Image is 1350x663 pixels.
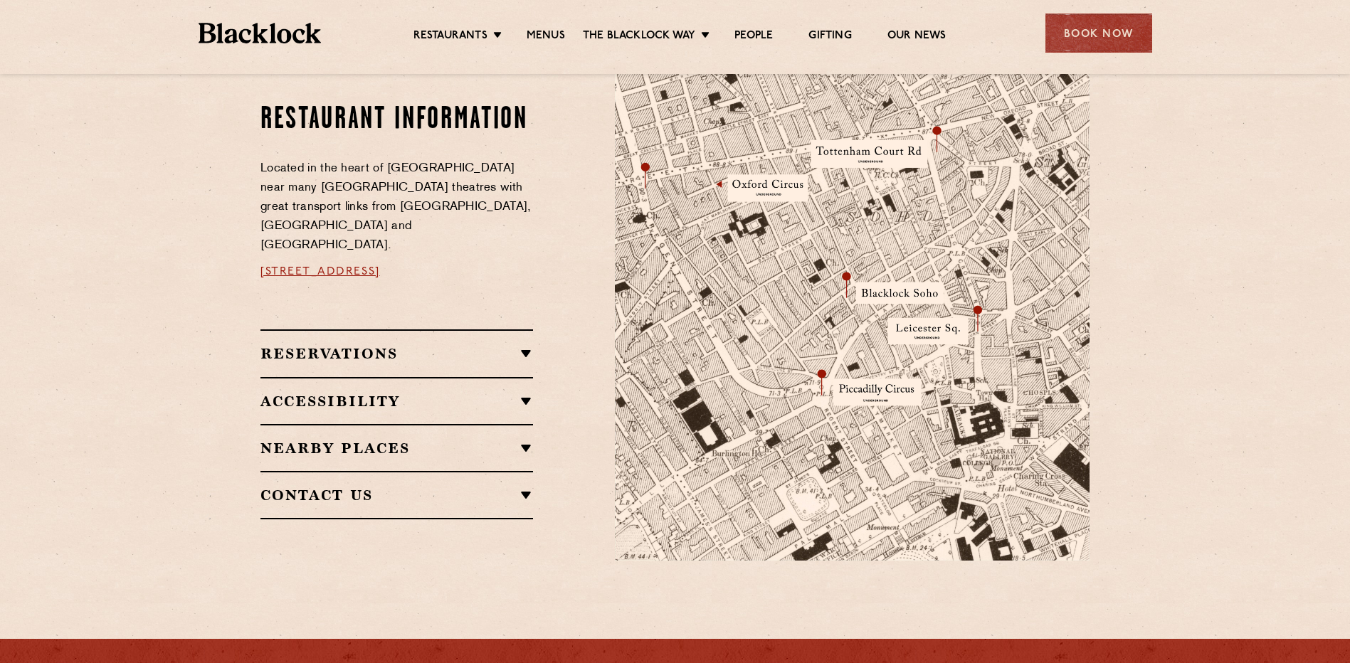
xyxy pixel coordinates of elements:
[808,29,851,45] a: Gifting
[260,393,533,410] h2: Accessibility
[734,29,773,45] a: People
[1045,14,1152,53] div: Book Now
[937,428,1136,561] img: svg%3E
[413,29,487,45] a: Restaurants
[887,29,946,45] a: Our News
[260,487,533,504] h2: Contact Us
[260,440,533,457] h2: Nearby Places
[260,102,533,138] h2: Restaurant information
[583,29,695,45] a: The Blacklock Way
[199,23,322,43] img: BL_Textured_Logo-footer-cropped.svg
[260,266,380,277] a: [STREET_ADDRESS]
[260,345,533,362] h2: Reservations
[260,159,533,255] p: Located in the heart of [GEOGRAPHIC_DATA] near many [GEOGRAPHIC_DATA] theatres with great transpo...
[527,29,565,45] a: Menus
